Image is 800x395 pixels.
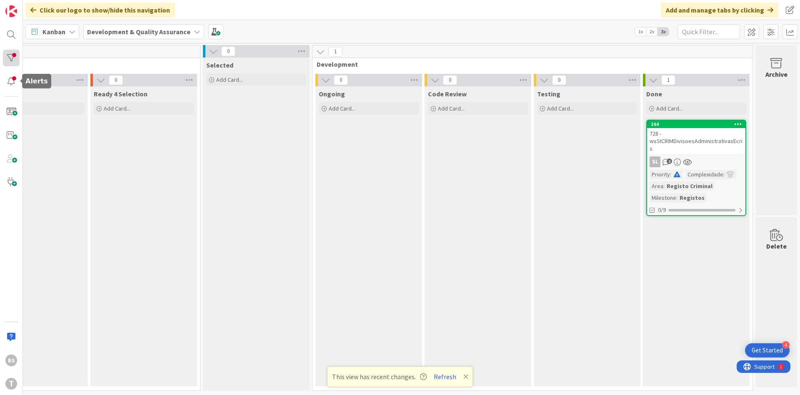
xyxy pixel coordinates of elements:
div: SL [647,156,745,167]
span: 0 [552,75,566,85]
div: 264728 - wsSICRIMDivisoesAdministrativasEcris [647,121,745,154]
div: BS [5,355,17,366]
span: Add Card... [104,105,130,112]
span: Add Card... [329,105,355,112]
span: 1x [635,28,646,36]
span: This view has recent changes. [332,372,427,382]
div: T [5,378,17,390]
span: : [670,170,671,179]
div: Area [650,181,663,191]
div: Archive [765,69,787,79]
div: SL [650,156,660,167]
div: Get Started [752,346,783,355]
img: Visit kanbanzone.com [5,5,17,17]
span: Ongoing [319,90,345,98]
span: 1 [328,47,342,57]
span: : [663,181,665,191]
span: 0 [221,46,235,56]
span: 0 [334,75,348,85]
span: : [723,170,725,179]
span: Support [17,1,38,11]
div: 1 [43,3,45,10]
div: Add and manage tabs by clicking [661,3,778,18]
span: 2x [646,28,657,36]
span: 2 [667,159,672,164]
span: Testing [537,90,560,98]
div: 4 [782,341,790,349]
div: 264 [647,121,745,128]
span: 3x [657,28,669,36]
span: 0/9 [658,206,666,214]
span: Add Card... [656,105,683,112]
span: 0 [443,75,457,85]
div: Open Get Started checklist, remaining modules: 4 [745,343,790,357]
div: 264 [651,121,745,127]
button: Refresh [431,371,459,382]
b: Development & Quality Assurance [87,28,190,36]
span: : [676,193,677,202]
div: Milestone [650,193,676,202]
span: Ready 4 Selection [94,90,147,98]
span: Code Review [428,90,467,98]
div: Priority [650,170,670,179]
span: Selected [206,61,233,69]
a: 264728 - wsSICRIMDivisoesAdministrativasEcrisSLPriority:Complexidade:Area:Registo CriminalMilesto... [646,120,746,216]
div: 728 - wsSICRIMDivisoesAdministrativasEcris [647,128,745,154]
span: 1 [661,75,675,85]
div: Registos [677,193,707,202]
span: Add Card... [547,105,574,112]
div: Delete [766,241,787,251]
div: Complexidade [685,170,723,179]
div: Click our logo to show/hide this navigation [25,3,175,18]
span: Done [646,90,662,98]
span: Add Card... [438,105,465,112]
span: Kanban [42,27,65,37]
input: Quick Filter... [677,24,740,39]
h5: Alerts [25,77,48,85]
span: Add Card... [216,76,243,83]
span: 0 [109,75,123,85]
span: Development [317,60,742,68]
div: Registo Criminal [665,181,715,191]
